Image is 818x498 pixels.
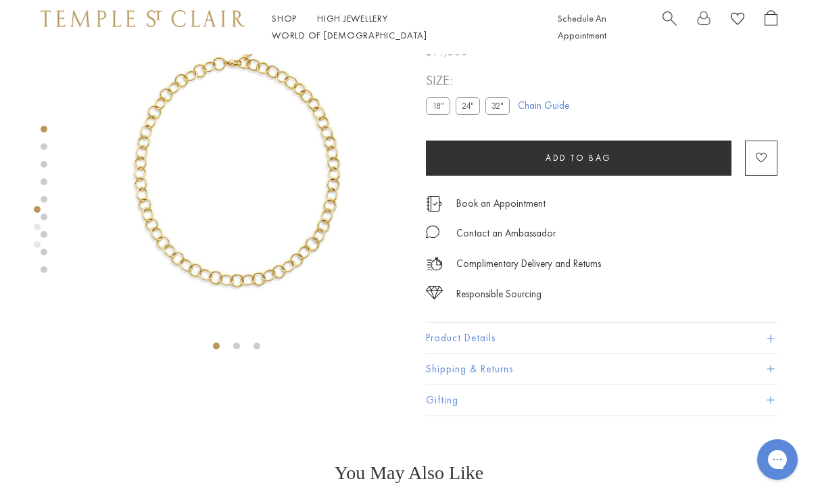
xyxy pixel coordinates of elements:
[456,97,480,114] label: 24"
[456,255,601,272] p: Complimentary Delivery and Returns
[518,98,569,113] a: Chain Guide
[272,12,297,24] a: ShopShop
[456,225,556,242] div: Contact an Ambassador
[272,10,527,44] nav: Main navigation
[485,97,510,114] label: 32"
[54,462,764,484] h3: You May Also Like
[546,152,612,164] span: Add to bag
[272,29,427,41] a: World of [DEMOGRAPHIC_DATA]World of [DEMOGRAPHIC_DATA]
[426,323,777,353] button: Product Details
[765,10,777,44] a: Open Shopping Bag
[317,12,388,24] a: High JewelleryHigh Jewellery
[34,203,41,259] div: Product gallery navigation
[426,196,442,211] img: icon_appointment.svg
[456,286,542,303] div: Responsible Sourcing
[426,141,731,176] button: Add to bag
[456,196,546,211] a: Book an Appointment
[731,10,744,31] a: View Wishlist
[426,225,439,239] img: MessageIcon-01_2.svg
[426,255,443,272] img: icon_delivery.svg
[426,97,450,114] label: 18"
[663,10,677,44] a: Search
[41,10,245,26] img: Temple St. Clair
[750,434,804,484] iframe: Gorgias live chat messenger
[426,286,443,299] img: icon_sourcing.svg
[426,385,777,416] button: Gifting
[558,12,606,41] a: Schedule An Appointment
[426,354,777,384] button: Shipping & Returns
[426,70,515,92] span: SIZE:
